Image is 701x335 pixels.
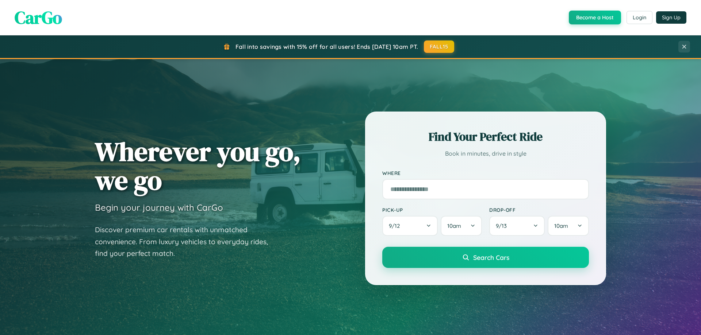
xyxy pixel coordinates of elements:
[554,222,568,229] span: 10am
[473,253,509,261] span: Search Cars
[95,202,223,213] h3: Begin your journey with CarGo
[95,137,301,195] h1: Wherever you go, we go
[382,247,589,268] button: Search Cars
[447,222,461,229] span: 10am
[382,207,482,213] label: Pick-up
[389,222,403,229] span: 9 / 12
[569,11,621,24] button: Become a Host
[424,40,455,53] button: FALL15
[382,216,438,236] button: 9/12
[15,5,62,30] span: CarGo
[235,43,418,50] span: Fall into savings with 15% off for all users! Ends [DATE] 10am PT.
[627,11,652,24] button: Login
[489,207,589,213] label: Drop-off
[548,216,589,236] button: 10am
[382,170,589,176] label: Where
[496,222,510,229] span: 9 / 13
[441,216,482,236] button: 10am
[95,224,277,260] p: Discover premium car rentals with unmatched convenience. From luxury vehicles to everyday rides, ...
[489,216,545,236] button: 9/13
[656,11,686,24] button: Sign Up
[382,129,589,145] h2: Find Your Perfect Ride
[382,148,589,159] p: Book in minutes, drive in style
